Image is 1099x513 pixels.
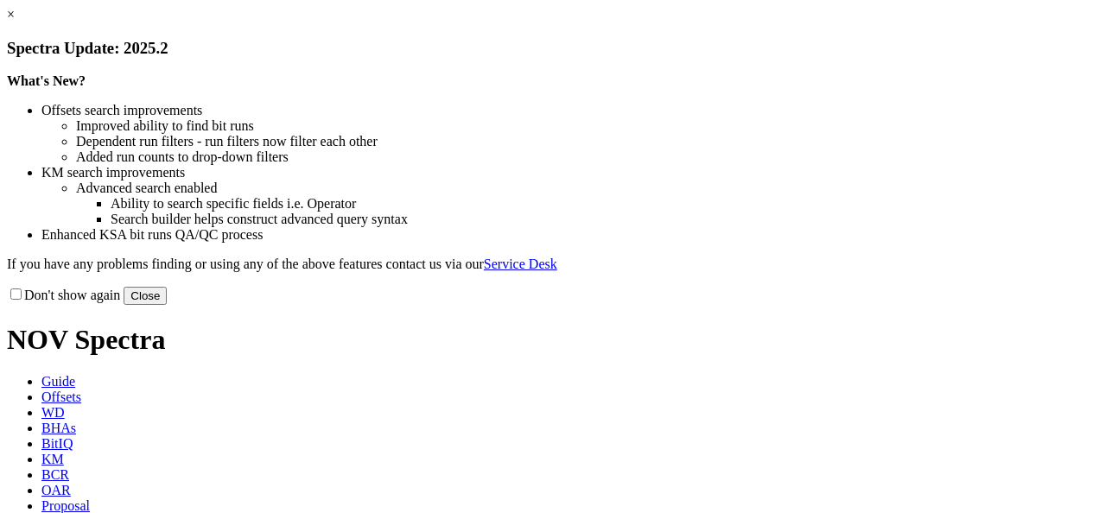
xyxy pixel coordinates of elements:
li: Enhanced KSA bit runs QA/QC process [41,227,1092,243]
li: Advanced search enabled [76,180,1092,196]
h1: NOV Spectra [7,324,1092,356]
label: Don't show again [7,288,120,302]
span: Offsets [41,389,81,404]
a: Service Desk [484,256,557,271]
li: Ability to search specific fields i.e. Operator [111,196,1092,212]
li: Improved ability to find bit runs [76,118,1092,134]
li: Offsets search improvements [41,103,1092,118]
a: × [7,7,15,22]
li: Dependent run filters - run filters now filter each other [76,134,1092,149]
li: Added run counts to drop-down filters [76,149,1092,165]
li: Search builder helps construct advanced query syntax [111,212,1092,227]
span: BHAs [41,421,76,435]
h3: Spectra Update: 2025.2 [7,39,1092,58]
input: Don't show again [10,288,22,300]
span: KM [41,452,64,466]
span: Guide [41,374,75,389]
p: If you have any problems finding or using any of the above features contact us via our [7,256,1092,272]
button: Close [124,287,167,305]
span: BCR [41,467,69,482]
span: Proposal [41,498,90,513]
li: KM search improvements [41,165,1092,180]
span: BitIQ [41,436,73,451]
span: WD [41,405,65,420]
span: OAR [41,483,71,497]
strong: What's New? [7,73,86,88]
